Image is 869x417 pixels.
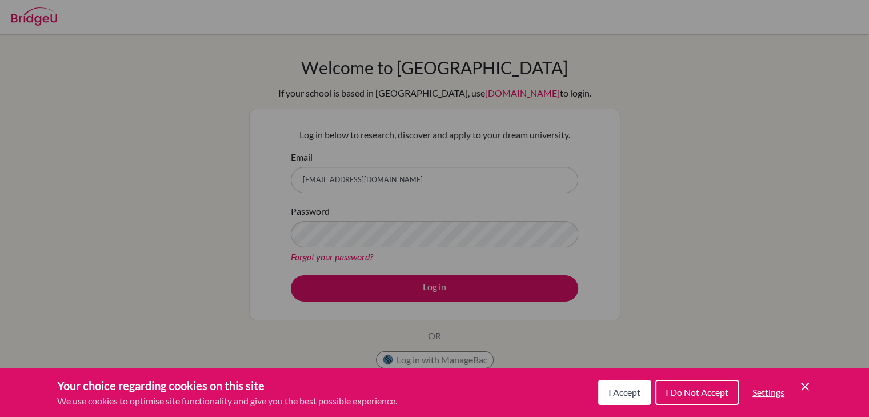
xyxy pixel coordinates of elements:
[598,380,651,405] button: I Accept
[57,377,397,394] h3: Your choice regarding cookies on this site
[798,380,812,394] button: Save and close
[57,394,397,408] p: We use cookies to optimise site functionality and give you the best possible experience.
[752,387,784,398] span: Settings
[743,381,794,404] button: Settings
[608,387,640,398] span: I Accept
[655,380,739,405] button: I Do Not Accept
[666,387,728,398] span: I Do Not Accept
